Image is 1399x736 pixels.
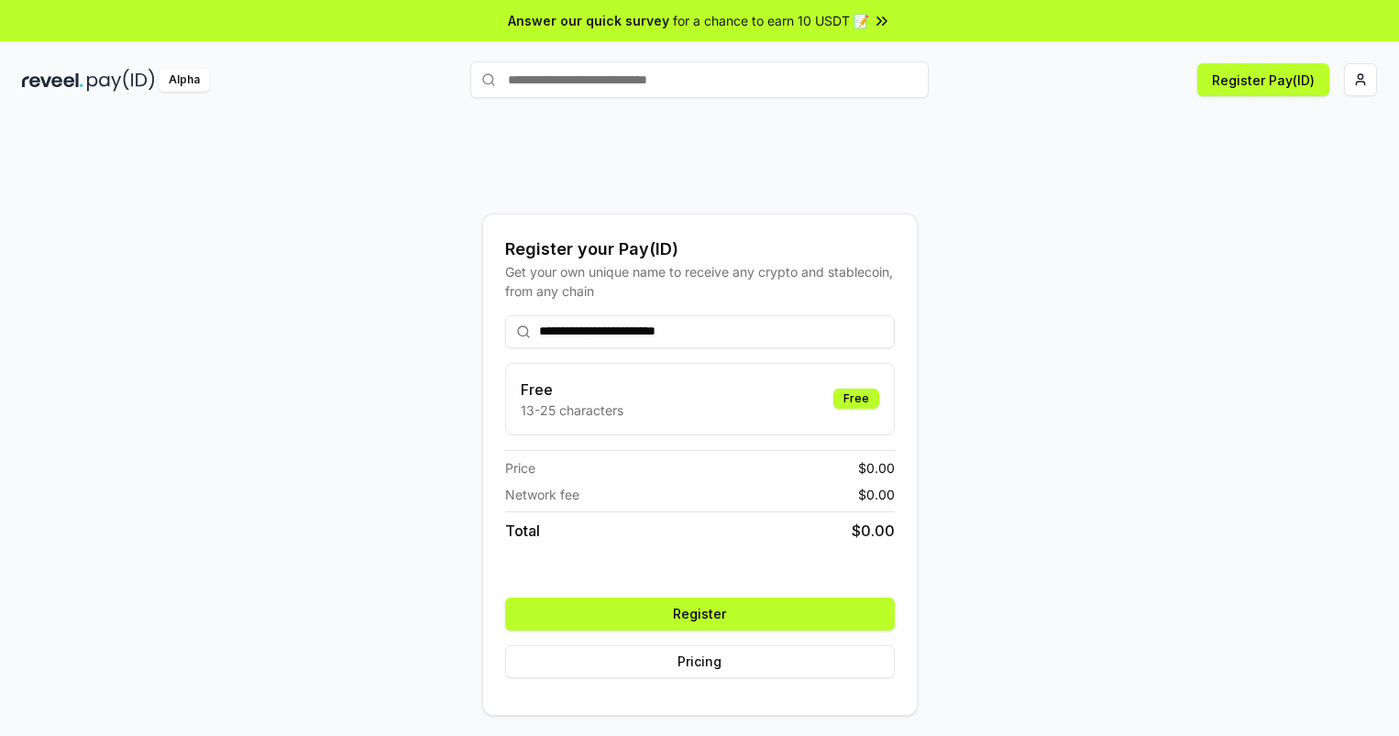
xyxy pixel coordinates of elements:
[1197,63,1329,96] button: Register Pay(ID)
[87,69,155,92] img: pay_id
[505,236,895,262] div: Register your Pay(ID)
[505,262,895,301] div: Get your own unique name to receive any crypto and stablecoin, from any chain
[521,401,623,420] p: 13-25 characters
[521,379,623,401] h3: Free
[508,11,669,30] span: Answer our quick survey
[858,458,895,478] span: $ 0.00
[505,645,895,678] button: Pricing
[505,520,540,542] span: Total
[159,69,210,92] div: Alpha
[833,389,879,409] div: Free
[505,485,579,504] span: Network fee
[673,11,869,30] span: for a chance to earn 10 USDT 📝
[22,69,83,92] img: reveel_dark
[858,485,895,504] span: $ 0.00
[852,520,895,542] span: $ 0.00
[505,458,535,478] span: Price
[505,598,895,631] button: Register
